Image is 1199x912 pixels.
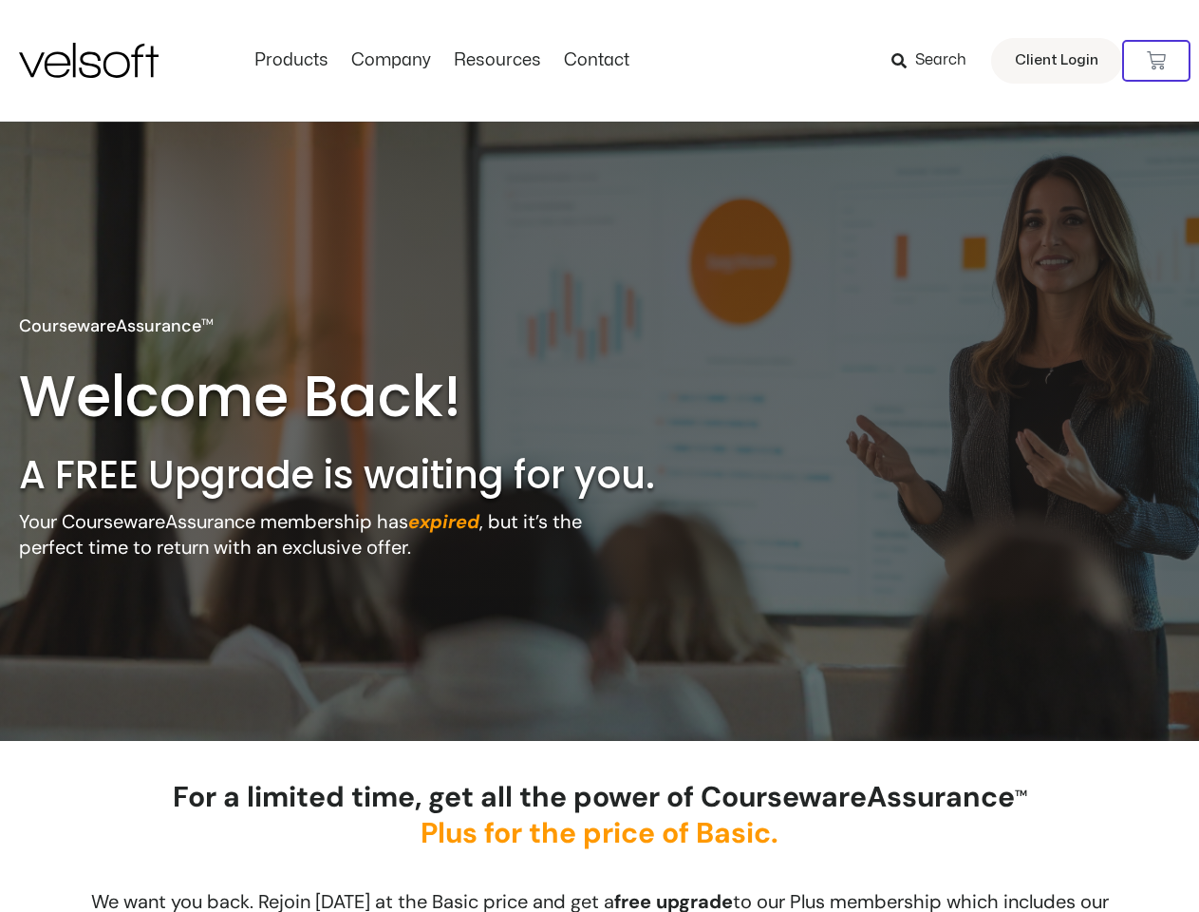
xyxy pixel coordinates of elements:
a: ProductsMenu Toggle [243,50,340,71]
span: Client Login [1015,48,1098,73]
a: Client Login [991,38,1122,84]
a: Search [891,45,980,77]
h2: Welcome Back! [19,359,491,433]
p: Your CoursewareAssurance membership has , but it’s the perfect time to return with an exclusive o... [19,509,604,560]
h2: A FREE Upgrade is waiting for you. [19,450,735,500]
a: CompanyMenu Toggle [340,50,442,71]
span: TM [1015,788,1027,799]
span: Search [915,48,966,73]
img: Velsoft Training Materials [19,43,159,78]
nav: Menu [243,50,641,71]
strong: expired [408,509,479,534]
a: ContactMenu Toggle [553,50,641,71]
span: TM [201,316,214,328]
strong: For a limited time, get all the power of CoursewareAssurance [173,778,1027,851]
a: ResourcesMenu Toggle [442,50,553,71]
span: Plus for the price of Basic. [421,814,778,851]
p: CoursewareAssurance [19,313,214,339]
